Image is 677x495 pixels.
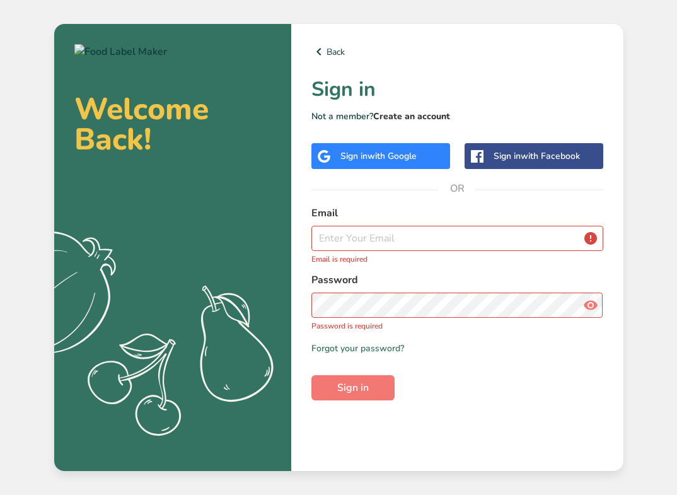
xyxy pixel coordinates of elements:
[367,150,417,162] span: with Google
[438,170,476,207] span: OR
[311,272,603,288] label: Password
[340,149,417,163] div: Sign in
[494,149,580,163] div: Sign in
[311,44,603,59] a: Back
[311,320,603,332] p: Password is required
[337,380,369,395] span: Sign in
[311,342,404,355] a: Forgot your password?
[311,110,603,123] p: Not a member?
[311,253,603,265] p: Email is required
[311,74,603,105] h1: Sign in
[311,226,603,251] input: Enter Your Email
[311,206,603,221] label: Email
[521,150,580,162] span: with Facebook
[373,110,450,122] a: Create an account
[311,375,395,400] button: Sign in
[74,94,271,154] h2: Welcome Back!
[74,44,167,59] img: Food Label Maker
